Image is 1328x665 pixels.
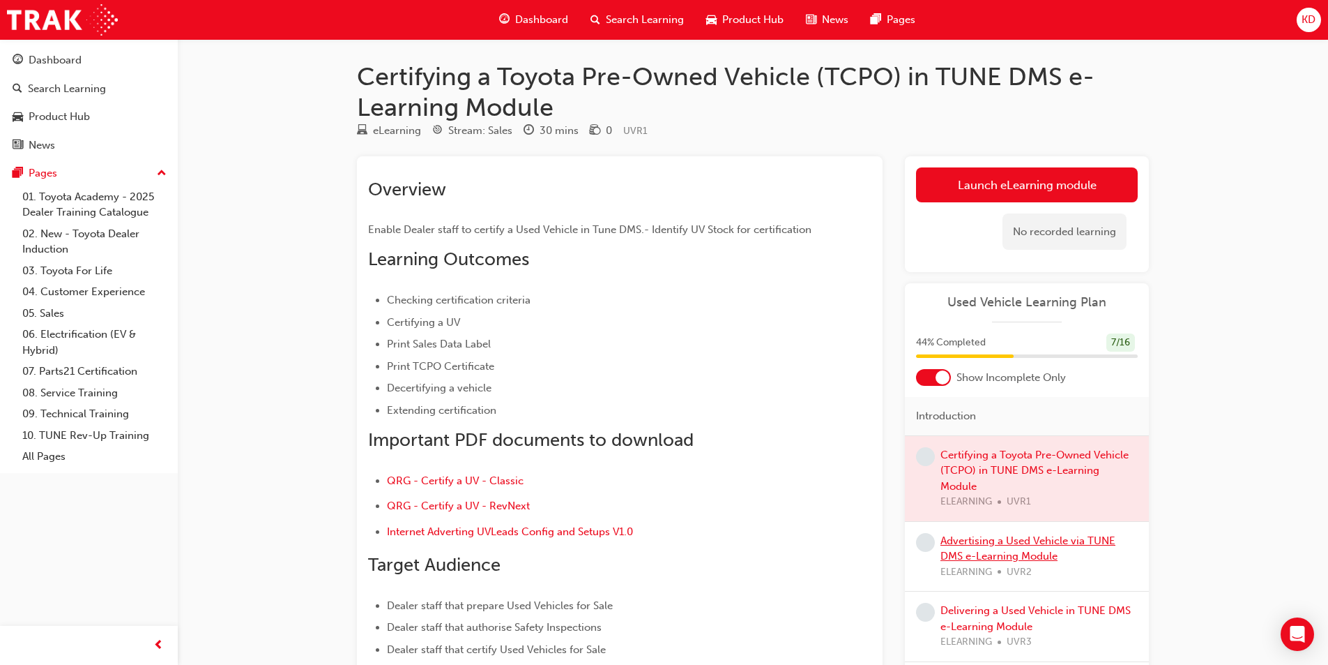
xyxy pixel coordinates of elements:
[387,404,496,417] span: Extending certification
[153,637,164,655] span: prev-icon
[387,294,531,306] span: Checking certification criteria
[623,125,648,137] span: Learning resource code
[13,54,23,67] span: guage-icon
[916,533,935,552] span: learningRecordVerb_NONE-icon
[29,165,57,181] div: Pages
[940,535,1115,563] a: Advertising a Used Vehicle via TUNE DMS e-Learning Module
[916,335,986,351] span: 44 % Completed
[432,125,443,137] span: target-icon
[13,140,23,152] span: news-icon
[706,11,717,29] span: car-icon
[1281,618,1314,651] div: Open Intercom Messenger
[387,338,491,350] span: Print Sales Data Label
[17,223,172,260] a: 02. New - Toyota Dealer Induction
[432,122,512,140] div: Stream
[448,123,512,139] div: Stream: Sales
[1002,214,1127,251] div: No recorded learning
[524,122,579,140] div: Duration
[368,248,529,270] span: Learning Outcomes
[1007,634,1032,650] span: UVR3
[488,6,579,34] a: guage-iconDashboard
[368,179,446,200] span: Overview
[17,260,172,282] a: 03. Toyota For Life
[6,133,172,158] a: News
[916,408,976,424] span: Introduction
[28,81,106,97] div: Search Learning
[916,447,935,466] span: learningRecordVerb_NONE-icon
[916,603,935,622] span: learningRecordVerb_NONE-icon
[13,111,23,124] span: car-icon
[357,122,421,140] div: Type
[387,316,460,329] span: Certifying a UV
[17,425,172,447] a: 10. TUNE Rev-Up Training
[515,12,568,28] span: Dashboard
[17,446,172,468] a: All Pages
[17,281,172,303] a: 04. Customer Experience
[387,599,613,612] span: Dealer staff that prepare Used Vehicles for Sale
[1297,8,1321,32] button: KD
[17,324,172,361] a: 06. Electrification (EV & Hybrid)
[956,370,1066,386] span: Show Incomplete Only
[940,634,992,650] span: ELEARNING
[357,125,367,137] span: learningResourceType_ELEARNING-icon
[29,109,90,125] div: Product Hub
[540,123,579,139] div: 30 mins
[17,186,172,223] a: 01. Toyota Academy - 2025 Dealer Training Catalogue
[387,643,606,656] span: Dealer staff that certify Used Vehicles for Sale
[606,12,684,28] span: Search Learning
[368,429,694,451] span: Important PDF documents to download
[13,167,23,180] span: pages-icon
[387,621,602,634] span: Dealer staff that authorise Safety Inspections
[29,137,55,154] div: News
[590,11,600,29] span: search-icon
[17,382,172,404] a: 08. Service Training
[17,303,172,324] a: 05. Sales
[373,123,421,139] div: eLearning
[7,4,118,36] img: Trak
[590,125,600,137] span: money-icon
[387,500,530,512] a: QRG - Certify a UV - RevNext
[157,165,167,183] span: up-icon
[6,104,172,130] a: Product Hub
[822,12,848,28] span: News
[579,6,695,34] a: search-iconSearch Learning
[806,11,816,29] span: news-icon
[1106,334,1135,352] div: 7 / 16
[940,565,992,581] span: ELEARNING
[387,360,494,373] span: Print TCPO Certificate
[29,52,82,68] div: Dashboard
[17,361,172,382] a: 07. Parts21 Certification
[6,160,172,186] button: Pages
[795,6,860,34] a: news-iconNews
[860,6,926,34] a: pages-iconPages
[17,403,172,425] a: 09. Technical Training
[940,604,1131,633] a: Delivering a Used Vehicle in TUNE DMS e-Learning Module
[357,61,1149,122] h1: Certifying a Toyota Pre-Owned Vehicle (TCPO) in TUNE DMS e-Learning Module
[13,83,22,96] span: search-icon
[499,11,510,29] span: guage-icon
[606,123,612,139] div: 0
[916,167,1138,202] a: Launch eLearning module
[368,223,811,236] span: Enable Dealer staff to certify a Used Vehicle in Tune DMS.- Identify UV Stock for certification
[524,125,534,137] span: clock-icon
[590,122,612,140] div: Price
[387,475,524,487] a: QRG - Certify a UV - Classic
[887,12,915,28] span: Pages
[387,525,633,538] a: Internet Adverting UVLeads Config and Setups V1.0
[6,47,172,73] a: Dashboard
[368,554,501,576] span: Target Audience
[387,382,491,394] span: Decertifying a vehicle
[6,45,172,160] button: DashboardSearch LearningProduct HubNews
[1302,12,1315,28] span: KD
[722,12,784,28] span: Product Hub
[6,76,172,102] a: Search Learning
[916,294,1138,311] a: Used Vehicle Learning Plan
[871,11,881,29] span: pages-icon
[1007,565,1032,581] span: UVR2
